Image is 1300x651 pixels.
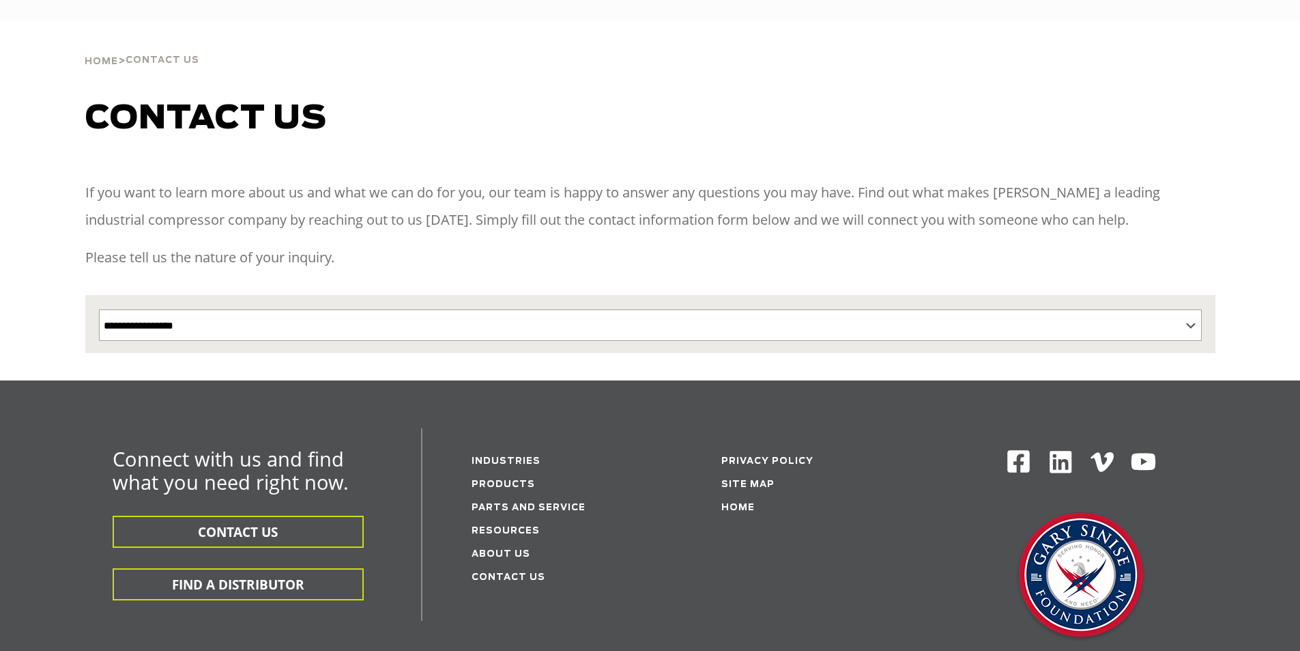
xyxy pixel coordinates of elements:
span: Contact us [85,102,327,135]
p: If you want to learn more about us and what we can do for you, our team is happy to answer any qu... [85,179,1215,234]
a: About Us [472,550,530,559]
a: Home [85,55,118,67]
span: Contact Us [126,56,199,65]
a: Privacy Policy [721,457,813,466]
a: Parts and service [472,503,586,512]
a: Industries [472,457,540,466]
a: Home [721,503,755,512]
img: Gary Sinise Foundation [1013,508,1149,645]
a: Products [472,480,535,489]
img: Facebook [1006,449,1031,474]
span: Home [85,57,118,66]
p: Please tell us the nature of your inquiry. [85,244,1215,271]
img: Vimeo [1090,452,1114,472]
span: Connect with us and find what you need right now. [113,445,349,495]
img: Linkedin [1048,449,1074,475]
img: Youtube [1130,449,1157,475]
div: > [85,20,199,72]
a: Site Map [721,480,775,489]
a: Resources [472,527,540,536]
button: FIND A DISTRIBUTOR [113,568,364,600]
a: Contact Us [472,573,545,582]
button: CONTACT US [113,516,364,548]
